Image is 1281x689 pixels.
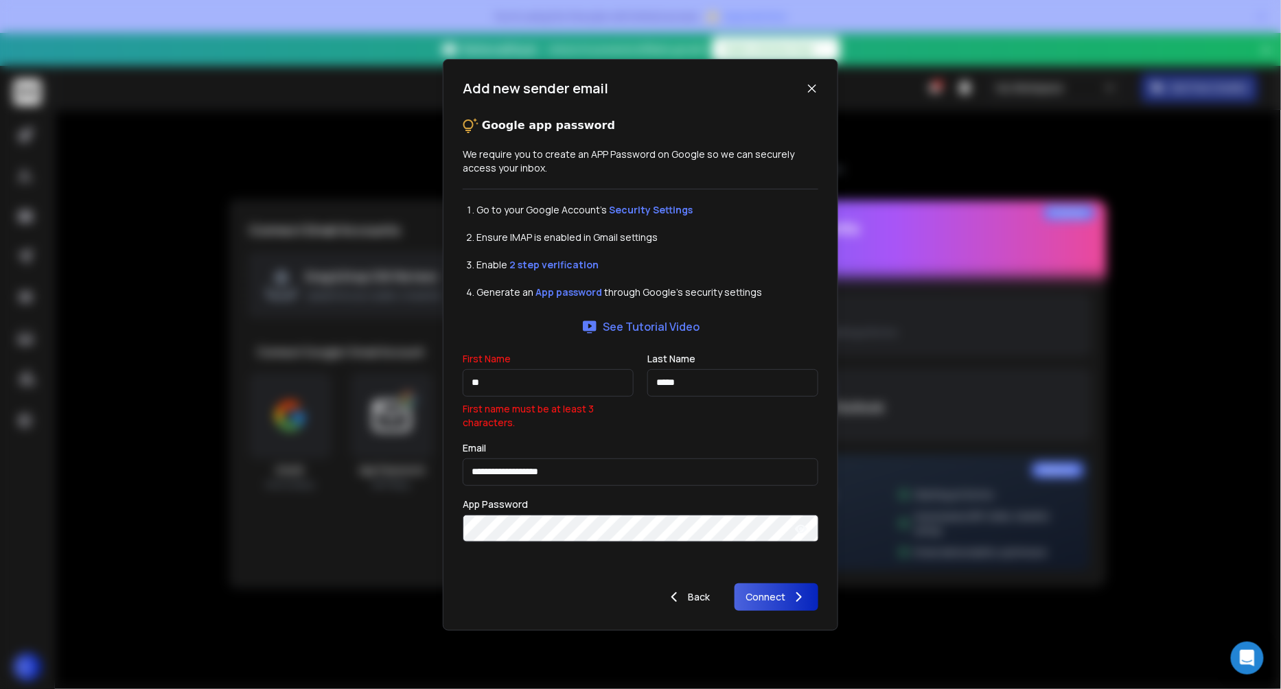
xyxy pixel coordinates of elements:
[463,79,608,98] h1: Add new sender email
[463,402,634,430] p: First name must be at least 3 characters.
[476,231,818,244] li: Ensure IMAP is enabled in Gmail settings
[735,583,818,611] button: Connect
[463,148,818,175] p: We require you to create an APP Password on Google so we can securely access your inbox.
[581,318,700,335] a: See Tutorial Video
[647,354,695,364] label: Last Name
[509,258,599,271] a: 2 step verification
[1231,642,1264,675] div: Open Intercom Messenger
[476,258,818,272] li: Enable
[609,203,693,216] a: Security Settings
[463,117,479,134] img: tips
[463,443,486,453] label: Email
[655,583,721,611] button: Back
[535,285,602,299] a: App password
[463,500,528,509] label: App Password
[476,203,818,217] li: Go to your Google Account’s
[463,354,511,364] label: First Name
[476,285,818,299] li: Generate an through Google's security settings
[482,117,615,134] p: Google app password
